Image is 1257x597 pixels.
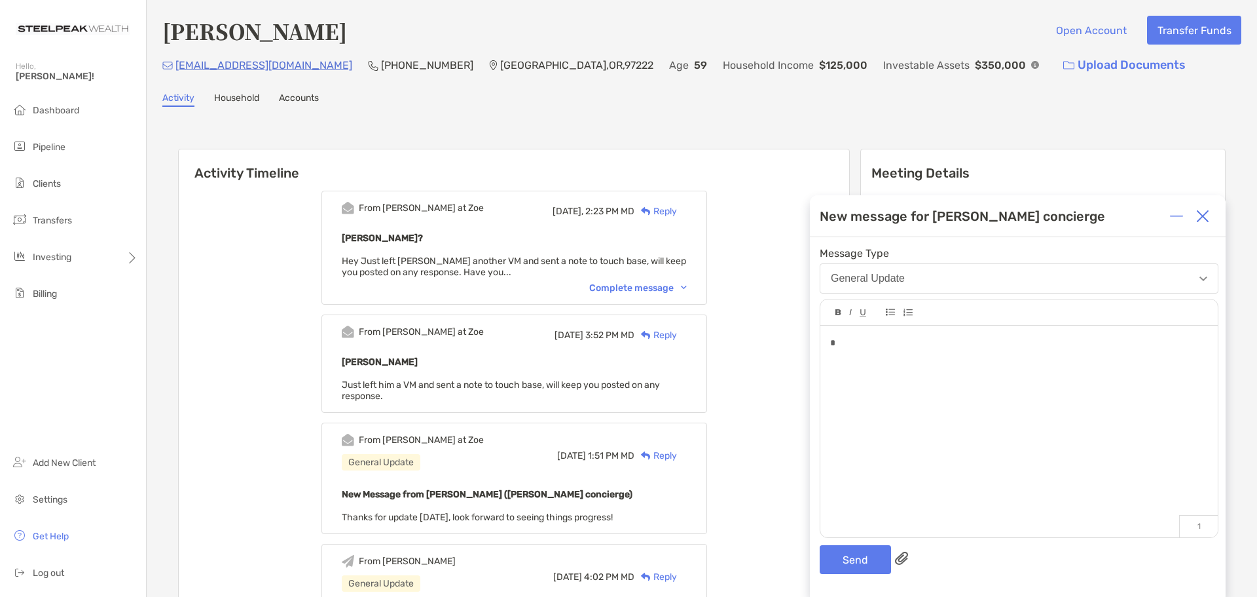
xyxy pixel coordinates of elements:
[500,57,653,73] p: [GEOGRAPHIC_DATA] , OR , 97222
[1147,16,1241,45] button: Transfer Funds
[886,309,895,316] img: Editor control icon
[694,57,707,73] p: 59
[819,57,867,73] p: $125,000
[342,326,354,338] img: Event icon
[33,215,72,226] span: Transfers
[12,528,27,543] img: get-help icon
[903,309,913,317] img: Editor control icon
[1031,61,1039,69] img: Info Icon
[279,92,319,107] a: Accounts
[871,165,1214,182] p: Meeting Details
[883,57,970,73] p: Investable Assets
[12,285,27,301] img: billing icon
[1179,515,1218,537] p: 1
[553,206,583,217] span: [DATE],
[33,252,71,263] span: Investing
[12,212,27,227] img: transfers icon
[33,288,57,299] span: Billing
[162,16,347,46] h4: [PERSON_NAME]
[359,434,484,446] div: From [PERSON_NAME] at Zoe
[1046,16,1137,45] button: Open Account
[33,142,65,153] span: Pipeline
[820,545,891,574] button: Send
[634,570,677,584] div: Reply
[820,247,1218,260] span: Message Type
[589,282,687,294] div: Complete message
[342,454,420,471] div: General Update
[634,328,677,342] div: Reply
[342,434,354,446] img: Event icon
[557,450,586,461] span: [DATE]
[359,326,484,337] div: From [PERSON_NAME] at Zoe
[175,57,352,73] p: [EMAIL_ADDRESS][DOMAIN_NAME]
[12,491,27,507] img: settings icon
[342,256,686,278] span: Hey Just left [PERSON_NAME] another VM and sent a note to touch base, will keep you posted on any...
[342,575,420,592] div: General Update
[585,330,634,341] span: 3:52 PM MD
[1196,210,1209,223] img: Close
[681,286,687,290] img: Chevron icon
[359,202,484,214] div: From [PERSON_NAME] at Zoe
[214,92,259,107] a: Household
[669,57,689,73] p: Age
[342,202,354,214] img: Event icon
[641,331,651,339] img: Reply icon
[342,512,613,523] span: Thanks for update [DATE], look forward to seeing things progress!
[831,273,905,284] div: General Update
[634,204,677,218] div: Reply
[555,330,583,341] span: [DATE]
[1055,51,1194,79] a: Upload Documents
[860,309,866,317] img: Editor control icon
[342,379,660,402] span: Just left him a VM and sent a note to touch base, will keep you posted on any response.
[368,60,378,71] img: Phone Icon
[12,248,27,264] img: investing icon
[12,102,27,117] img: dashboard icon
[342,356,418,368] b: [PERSON_NAME]
[162,62,173,69] img: Email Icon
[12,175,27,191] img: clients icon
[820,208,1105,224] div: New message for [PERSON_NAME] concierge
[179,149,849,181] h6: Activity Timeline
[641,207,651,216] img: Reply icon
[835,309,841,316] img: Editor control icon
[342,233,423,244] b: [PERSON_NAME]?
[641,452,651,460] img: Reply icon
[33,105,79,116] span: Dashboard
[585,206,634,217] span: 2:23 PM MD
[641,573,651,581] img: Reply icon
[342,489,632,500] b: New Message from [PERSON_NAME] ([PERSON_NAME] concierge)
[12,138,27,154] img: pipeline icon
[33,457,96,469] span: Add New Client
[723,57,814,73] p: Household Income
[342,555,354,568] img: Event icon
[634,449,677,463] div: Reply
[584,571,634,583] span: 4:02 PM MD
[12,564,27,580] img: logout icon
[895,552,908,565] img: paperclip attachments
[359,556,456,567] div: From [PERSON_NAME]
[16,71,138,82] span: [PERSON_NAME]!
[553,571,582,583] span: [DATE]
[162,92,194,107] a: Activity
[588,450,634,461] span: 1:51 PM MD
[16,5,130,52] img: Zoe Logo
[820,263,1218,294] button: General Update
[33,568,64,579] span: Log out
[33,178,61,189] span: Clients
[489,60,498,71] img: Location Icon
[975,57,1026,73] p: $350,000
[1199,277,1207,281] img: Open dropdown arrow
[33,531,69,542] span: Get Help
[12,454,27,470] img: add_new_client icon
[849,309,852,316] img: Editor control icon
[1170,210,1183,223] img: Expand or collapse
[381,57,473,73] p: [PHONE_NUMBER]
[1063,61,1074,70] img: button icon
[33,494,67,505] span: Settings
